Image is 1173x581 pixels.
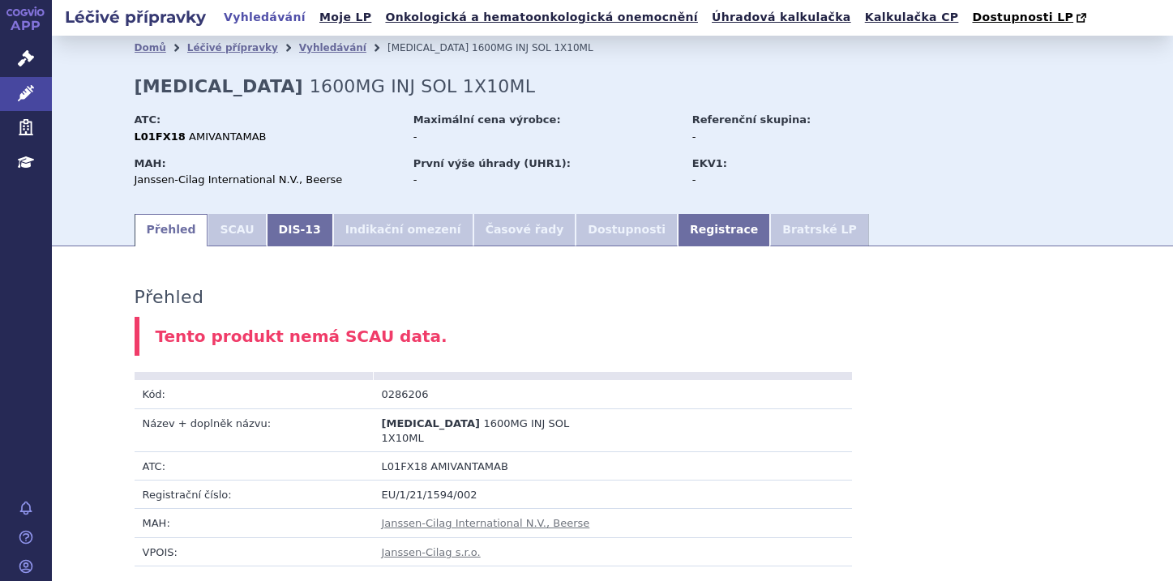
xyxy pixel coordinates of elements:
strong: [MEDICAL_DATA] [135,76,303,96]
a: Janssen-Cilag International N.V., Beerse [382,517,590,529]
h3: Přehled [135,287,204,308]
a: Kalkulačka CP [860,6,964,28]
h2: Léčivé přípravky [52,6,219,28]
a: Vyhledávání [219,6,310,28]
span: 1600MG INJ SOL 1X10ML [472,42,593,53]
span: 1600MG INJ SOL 1X10ML [310,76,535,96]
strong: Maximální cena výrobce: [413,113,561,126]
a: Onkologická a hematoonkologická onemocnění [380,6,703,28]
span: 1600MG INJ SOL 1X10ML [382,417,570,444]
td: ATC: [135,452,374,481]
a: Registrace [678,214,770,246]
a: Moje LP [315,6,376,28]
a: Léčivé přípravky [187,42,278,53]
td: EU/1/21/1594/002 [374,481,852,509]
div: Tento produkt nemá SCAU data. [135,317,1091,357]
td: VPOIS: [135,537,374,566]
span: AMIVANTAMAB [189,130,266,143]
td: Kód: [135,380,374,408]
strong: První výše úhrady (UHR1): [413,157,571,169]
a: Přehled [135,214,208,246]
div: - [413,173,677,187]
span: Dostupnosti LP [972,11,1073,23]
div: - [692,130,875,144]
a: Vyhledávání [299,42,366,53]
div: - [692,173,875,187]
a: Úhradová kalkulačka [707,6,856,28]
strong: EKV1: [692,157,727,169]
a: DIS-13 [267,214,333,246]
td: MAH: [135,509,374,537]
strong: L01FX18 [135,130,186,143]
span: AMIVANTAMAB [430,460,507,472]
a: Dostupnosti LP [967,6,1094,29]
strong: Referenční skupina: [692,113,811,126]
span: [MEDICAL_DATA] [382,417,480,429]
td: Registrační číslo: [135,481,374,509]
td: Název + doplněk názvu: [135,408,374,451]
strong: MAH: [135,157,166,169]
td: 0286206 [374,380,613,408]
strong: ATC: [135,113,161,126]
a: Janssen-Cilag s.r.o. [382,546,481,558]
div: Janssen-Cilag International N.V., Beerse [135,173,398,187]
div: - [413,130,677,144]
span: L01FX18 [382,460,428,472]
span: [MEDICAL_DATA] [387,42,469,53]
a: Domů [135,42,166,53]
